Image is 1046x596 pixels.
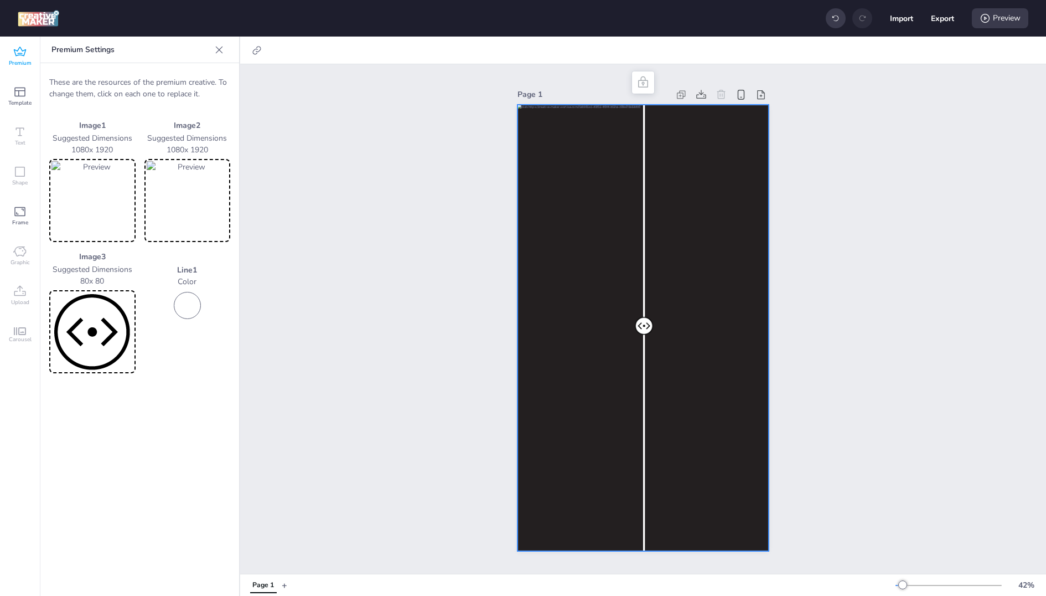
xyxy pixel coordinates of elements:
p: Premium Settings [51,37,210,63]
div: Page 1 [517,89,669,100]
p: Image 3 [49,251,136,263]
p: Line 1 [144,264,231,276]
div: Tabs [245,576,282,595]
span: Premium [9,59,32,68]
p: 1080 x 1920 [144,144,231,156]
button: Export [931,7,954,30]
span: Carousel [9,335,32,344]
button: + [282,576,287,595]
img: logo Creative Maker [18,10,59,27]
span: Template [8,99,32,107]
p: Image 1 [49,120,136,131]
img: Preview [51,161,133,240]
p: Color [144,276,231,287]
p: Suggested Dimensions [49,132,136,144]
button: Import [890,7,913,30]
p: Image 2 [144,120,231,131]
p: These are the resources of the premium creative. To change them, click on each one to replace it. [49,76,230,100]
div: Page 1 [252,580,274,590]
p: Suggested Dimensions [49,264,136,275]
span: Shape [12,178,28,187]
div: Preview [972,8,1028,28]
span: Graphic [11,258,30,267]
p: Suggested Dimensions [144,132,231,144]
p: 80 x 80 [49,275,136,287]
img: Preview [147,161,229,240]
div: 42 % [1013,579,1039,591]
span: Frame [12,218,28,227]
span: Text [15,138,25,147]
span: Upload [11,298,29,307]
p: 1080 x 1920 [49,144,136,156]
img: Preview [51,292,133,371]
